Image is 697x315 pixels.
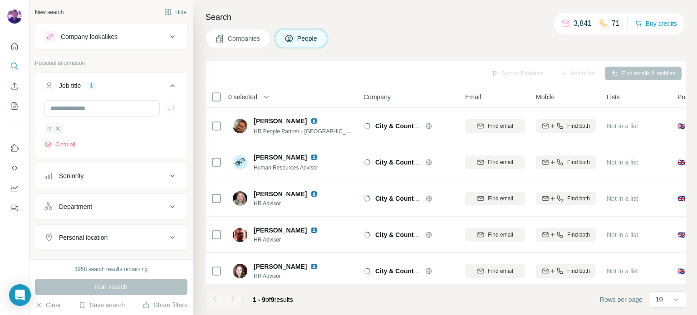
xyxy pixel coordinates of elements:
[228,92,257,102] span: 0 selected
[59,233,108,242] div: Personal location
[254,236,329,244] span: HR Advisor
[265,296,271,303] span: of
[47,125,52,133] span: hr
[536,264,596,278] button: Find both
[233,155,247,170] img: Avatar
[567,122,590,130] span: Find both
[254,153,307,162] span: [PERSON_NAME]
[536,192,596,205] button: Find both
[375,159,472,166] span: City & County Healthcare Group
[79,300,125,310] button: Save search
[363,159,371,166] img: Logo of City & County Healthcare Group
[35,75,187,100] button: Job title1
[7,140,22,156] button: Use Surfe on LinkedIn
[233,264,247,278] img: Avatar
[7,160,22,176] button: Use Surfe API
[677,121,685,131] span: 🇬🇧
[35,26,187,48] button: Company lookalikes
[607,195,638,202] span: Not in a list
[254,199,329,208] span: HR Advisor
[567,194,590,203] span: Find both
[310,263,318,270] img: LinkedIn logo
[375,122,472,130] span: City & County Healthcare Group
[233,228,247,242] img: Avatar
[35,8,64,16] div: New search
[254,116,307,126] span: [PERSON_NAME]
[677,267,685,276] span: 🇬🇧
[228,34,261,43] span: Companies
[363,92,391,102] span: Company
[254,272,329,280] span: HR Advisor
[536,92,555,102] span: Mobile
[233,119,247,133] img: Avatar
[61,32,118,41] div: Company lookalikes
[142,300,187,310] button: Share filters
[363,195,371,202] img: Logo of City & County Healthcare Group
[7,38,22,54] button: Quick start
[7,180,22,196] button: Dashboard
[488,158,513,166] span: Find email
[206,11,686,24] h4: Search
[59,202,92,211] div: Department
[310,117,318,125] img: LinkedIn logo
[35,165,187,187] button: Seniority
[59,171,83,180] div: Seniority
[612,18,620,29] p: 71
[635,17,677,30] button: Buy credits
[465,228,525,242] button: Find email
[7,9,22,24] img: Avatar
[488,194,513,203] span: Find email
[35,227,187,248] button: Personal location
[254,165,318,171] span: Human Resources Advisor
[465,192,525,205] button: Find email
[310,227,318,234] img: LinkedIn logo
[59,81,81,90] div: Job title
[677,194,685,203] span: 🇬🇧
[375,267,472,275] span: City & County Healthcare Group
[253,296,293,303] span: results
[363,267,371,275] img: Logo of City & County Healthcare Group
[677,230,685,239] span: 🇬🇧
[35,59,187,67] p: Personal information
[607,159,638,166] span: Not in a list
[271,296,275,303] span: 9
[488,122,513,130] span: Find email
[375,195,472,202] span: City & County Healthcare Group
[363,122,371,130] img: Logo of City & County Healthcare Group
[465,92,481,102] span: Email
[607,122,638,130] span: Not in a list
[254,262,307,271] span: [PERSON_NAME]
[254,226,307,235] span: [PERSON_NAME]
[253,296,265,303] span: 1 - 9
[233,191,247,206] img: Avatar
[158,5,193,19] button: Hide
[7,98,22,114] button: My lists
[7,58,22,74] button: Search
[567,158,590,166] span: Find both
[254,127,480,135] span: HR People Partner - [GEOGRAPHIC_DATA], [GEOGRAPHIC_DATA], [GEOGRAPHIC_DATA]
[567,231,590,239] span: Find both
[35,300,61,310] button: Clear
[44,141,75,149] button: Clear all
[35,196,187,218] button: Department
[536,155,596,169] button: Find both
[375,231,472,238] span: City & County Healthcare Group
[677,158,685,167] span: 🇬🇧
[465,264,525,278] button: Find email
[363,231,371,238] img: Logo of City & County Healthcare Group
[254,189,307,199] span: [PERSON_NAME]
[465,155,525,169] button: Find email
[86,82,97,90] div: 1
[607,231,638,238] span: Not in a list
[7,78,22,94] button: Enrich CSV
[7,200,22,216] button: Feedback
[310,154,318,161] img: LinkedIn logo
[536,228,596,242] button: Find both
[9,284,31,306] div: Open Intercom Messenger
[297,34,318,43] span: People
[488,267,513,275] span: Find email
[310,190,318,198] img: LinkedIn logo
[536,119,596,133] button: Find both
[600,295,643,304] span: Rows per page
[607,92,620,102] span: Lists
